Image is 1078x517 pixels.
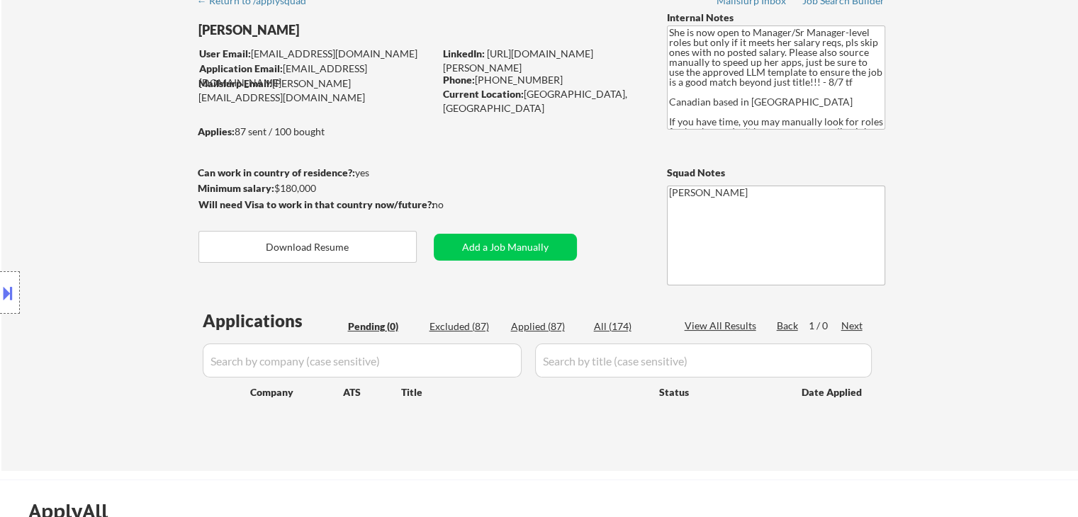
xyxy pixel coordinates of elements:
div: ATS [343,385,401,399]
div: [PERSON_NAME][EMAIL_ADDRESS][DOMAIN_NAME] [198,76,434,104]
div: Applied (87) [511,319,582,334]
strong: User Email: [199,47,251,59]
div: Next [841,319,864,333]
div: [GEOGRAPHIC_DATA], [GEOGRAPHIC_DATA] [443,87,644,115]
div: View All Results [685,319,760,333]
div: $180,000 [198,181,434,195]
div: yes [198,166,429,180]
div: 87 sent / 100 bought [198,125,434,139]
input: Search by company (case sensitive) [203,343,522,377]
strong: Current Location: [443,88,524,100]
div: no [432,198,473,212]
a: [URL][DOMAIN_NAME][PERSON_NAME] [443,47,593,74]
div: [PERSON_NAME] [198,21,490,39]
button: Add a Job Manually [434,234,577,261]
div: [EMAIL_ADDRESS][DOMAIN_NAME] [199,47,434,61]
div: Squad Notes [667,166,885,180]
input: Search by title (case sensitive) [535,343,872,377]
strong: Phone: [443,74,475,86]
div: Status [659,379,781,404]
strong: Will need Visa to work in that country now/future?: [198,198,434,210]
strong: Mailslurp Email: [198,77,272,89]
div: Pending (0) [348,319,419,334]
div: Internal Notes [667,11,885,25]
div: [EMAIL_ADDRESS][DOMAIN_NAME] [199,62,434,89]
div: Title [401,385,646,399]
strong: LinkedIn: [443,47,485,59]
div: Back [777,319,799,333]
strong: Application Email: [199,62,283,74]
div: Date Applied [802,385,864,399]
div: [PHONE_NUMBER] [443,73,644,87]
div: Excluded (87) [429,319,500,334]
strong: Can work in country of residence?: [198,166,355,178]
div: Company [250,385,343,399]
div: 1 / 0 [809,319,841,333]
div: All (174) [594,319,665,334]
div: Applications [203,312,343,329]
button: Download Resume [198,231,417,263]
